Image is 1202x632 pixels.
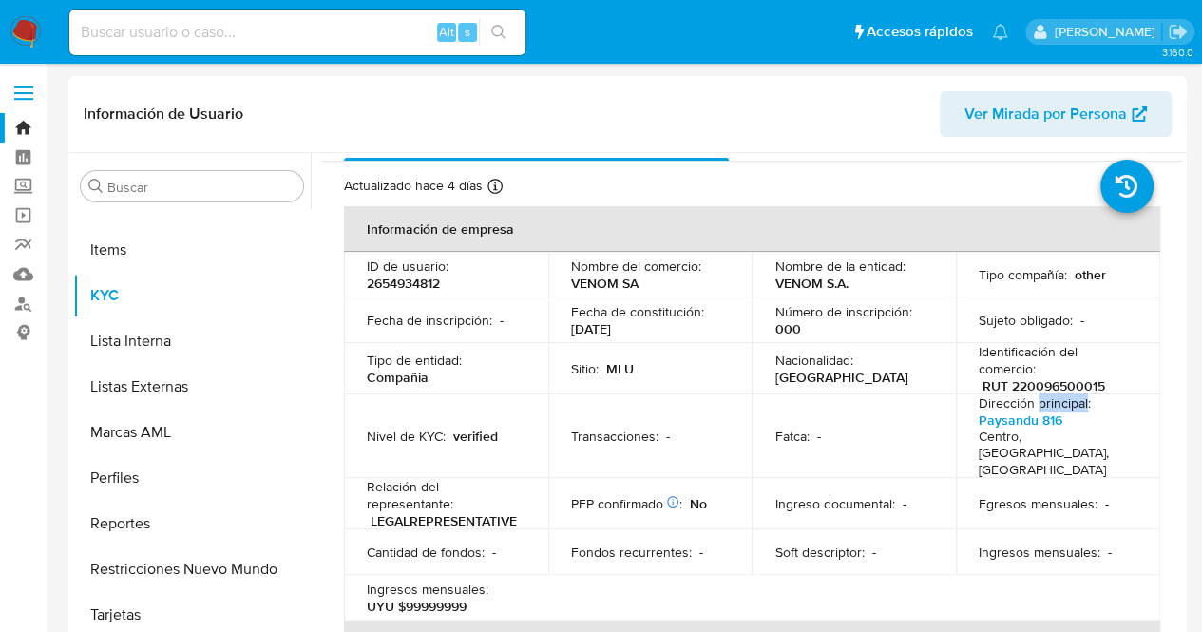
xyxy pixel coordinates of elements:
[992,24,1008,40] a: Notificaciones
[774,258,905,275] p: Nombre de la entidad :
[902,495,906,512] p: -
[492,544,496,561] p: -
[1168,22,1188,42] a: Salir
[1075,266,1106,283] p: other
[979,343,1137,377] p: Identificación del comercio :
[73,501,311,546] button: Reportes
[940,91,1172,137] button: Ver Mirada por Persona
[1080,312,1084,329] p: -
[571,544,692,561] p: Fondos recurrentes :
[371,512,517,529] p: LEGALREPRESENTATIVE
[774,275,848,292] p: VENOM S.A.
[774,495,894,512] p: Ingreso documental :
[73,455,311,501] button: Perfiles
[571,258,701,275] p: Nombre del comercio :
[367,581,488,598] p: Ingresos mensuales :
[73,410,311,455] button: Marcas AML
[774,369,907,386] p: [GEOGRAPHIC_DATA]
[699,544,703,561] p: -
[367,275,440,292] p: 2654934812
[344,177,483,195] p: Actualizado hace 4 días
[73,318,311,364] button: Lista Interna
[73,364,311,410] button: Listas Externas
[606,360,634,377] p: MLU
[344,206,1160,252] th: Información de empresa
[979,394,1091,412] p: Dirección principal :
[871,544,875,561] p: -
[774,320,800,337] p: 000
[979,312,1073,329] p: Sujeto obligado :
[774,303,911,320] p: Número de inscripción :
[1054,23,1161,41] p: agostina.bazzano@mercadolibre.com
[367,544,485,561] p: Cantidad de fondos :
[867,22,973,42] span: Accesos rápidos
[69,20,525,45] input: Buscar usuario o caso...
[816,428,820,445] p: -
[73,227,311,273] button: Items
[465,23,470,41] span: s
[571,360,599,377] p: Sitio :
[979,429,1130,479] h4: Centro, [GEOGRAPHIC_DATA], [GEOGRAPHIC_DATA]
[107,179,296,196] input: Buscar
[571,495,682,512] p: PEP confirmado :
[1105,495,1109,512] p: -
[84,105,243,124] h1: Información de Usuario
[367,598,467,615] p: UYU $99999999
[367,312,492,329] p: Fecha de inscripción :
[479,19,518,46] button: search-icon
[453,428,498,445] p: verified
[571,320,611,337] p: [DATE]
[367,352,462,369] p: Tipo de entidad :
[571,275,639,292] p: VENOM SA
[979,544,1100,561] p: Ingresos mensuales :
[1108,544,1112,561] p: -
[367,428,446,445] p: Nivel de KYC :
[500,312,504,329] p: -
[367,258,448,275] p: ID de usuario :
[439,23,454,41] span: Alt
[666,428,670,445] p: -
[964,91,1127,137] span: Ver Mirada por Persona
[367,478,525,512] p: Relación del representante :
[979,411,1062,430] a: Paysandu 816
[774,428,809,445] p: Fatca :
[979,495,1097,512] p: Egresos mensuales :
[367,369,429,386] p: Compañia
[571,303,704,320] p: Fecha de constitución :
[88,179,104,194] button: Buscar
[774,352,852,369] p: Nacionalidad :
[690,495,707,512] p: No
[774,544,864,561] p: Soft descriptor :
[979,266,1067,283] p: Tipo compañía :
[571,428,658,445] p: Transacciones :
[73,273,311,318] button: KYC
[73,546,311,592] button: Restricciones Nuevo Mundo
[983,377,1105,394] p: RUT 220096500015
